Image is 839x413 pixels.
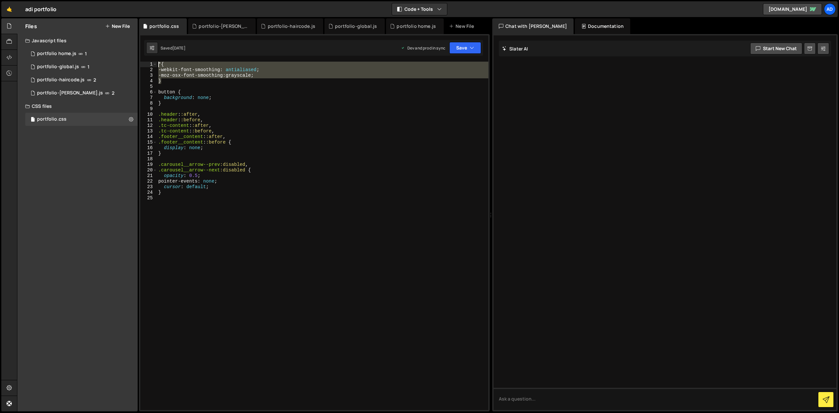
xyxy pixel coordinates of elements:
[502,46,528,52] h2: Slater AI
[140,73,157,78] div: 3
[105,24,130,29] button: New File
[140,128,157,134] div: 13
[763,3,822,15] a: [DOMAIN_NAME]
[140,190,157,195] div: 24
[449,42,481,54] button: Save
[1,1,17,17] a: 🤙
[140,62,157,67] div: 1
[140,134,157,140] div: 14
[401,45,445,51] div: Dev and prod in sync
[85,51,87,56] span: 1
[140,167,157,173] div: 20
[140,151,157,156] div: 17
[37,51,76,57] div: portfolio home.js
[140,156,157,162] div: 18
[140,112,157,117] div: 10
[140,140,157,145] div: 15
[140,195,157,201] div: 25
[25,5,56,13] div: adi portfolio
[161,45,185,51] div: Saved
[140,84,157,89] div: 5
[140,95,157,101] div: 7
[17,34,138,47] div: Javascript files
[392,3,447,15] button: Code + Tools
[397,23,436,29] div: portfolio home.js
[37,64,79,70] div: portfolio-global.js
[140,162,157,167] div: 19
[449,23,477,29] div: New File
[25,87,138,100] div: 15321/40378.js
[335,23,377,29] div: portfolio-global.js
[112,90,114,96] span: 2
[37,77,85,83] div: portfolio-haircode.js
[140,67,157,73] div: 2
[268,23,315,29] div: portfolio-haircode.js
[37,116,67,122] div: portfolio.css
[140,106,157,112] div: 9
[17,100,138,113] div: CSS files
[25,73,138,87] div: 15321/40302.js
[140,123,157,128] div: 12
[140,184,157,190] div: 23
[25,47,138,60] div: 15321/40285.js
[140,173,157,179] div: 21
[199,23,248,29] div: portfolio-[PERSON_NAME].js
[575,18,630,34] div: Documentation
[140,145,157,151] div: 16
[140,89,157,95] div: 6
[492,18,574,34] div: Chat with [PERSON_NAME]
[824,3,836,15] a: ad
[149,23,179,29] div: portfolio.css
[25,23,37,30] h2: Files
[25,60,138,73] div: 15321/40289.js
[140,179,157,184] div: 22
[88,64,89,69] span: 1
[37,90,103,96] div: portfolio-[PERSON_NAME].js
[750,43,802,54] button: Start new chat
[93,77,96,83] span: 2
[25,113,138,126] div: 15321/40287.css
[140,78,157,84] div: 4
[140,117,157,123] div: 11
[140,101,157,106] div: 8
[172,45,185,51] div: [DATE]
